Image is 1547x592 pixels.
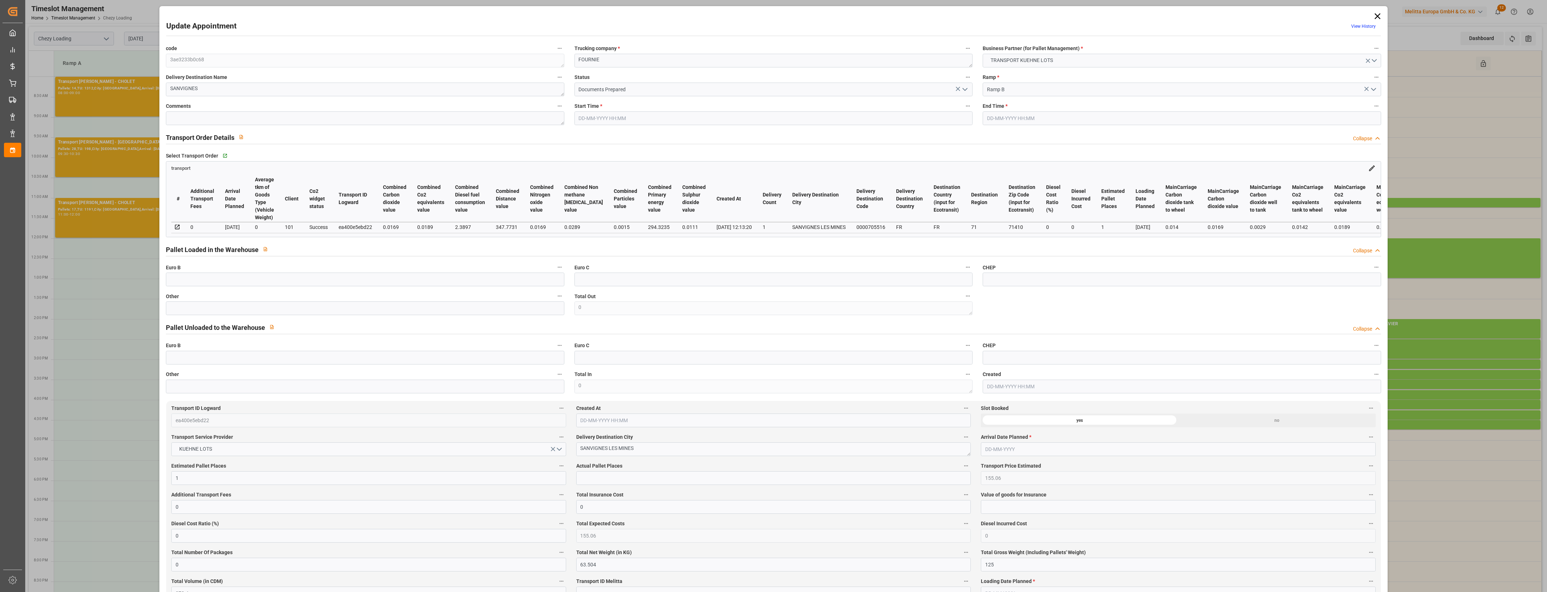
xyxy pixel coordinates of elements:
[279,176,304,222] th: Client
[417,223,444,231] div: 0.0189
[557,403,566,413] button: Transport ID Logward
[983,111,1381,125] input: DD-MM-YYYY HH:MM
[171,549,233,556] span: Total Number Of Packages
[1366,490,1376,499] button: Value of goods for Insurance
[557,461,566,470] button: Estimated Pallet Places
[574,342,589,349] span: Euro C
[983,342,996,349] span: CHEP
[576,442,971,456] textarea: SANVIGNES LES MINES
[309,223,328,231] div: Success
[555,262,564,272] button: Euro B
[981,578,1035,585] span: Loading Date Planned
[1367,84,1378,95] button: open menu
[851,176,891,222] th: Delivery Destination Code
[171,520,219,527] span: Diesel Cost Ratio (%)
[971,223,998,231] div: 71
[1160,176,1202,222] th: MainCarriage Carbon dioxide tank to wheel
[166,152,218,160] span: Select Transport Order
[574,293,596,300] span: Total Out
[1292,223,1323,231] div: 0.0142
[574,74,590,81] span: Status
[378,176,412,222] th: Combined Carbon dioxide value
[1353,247,1372,255] div: Collapse
[981,442,1375,456] input: DD-MM-YYYY
[1136,223,1155,231] div: [DATE]
[333,176,378,222] th: Transport ID Logward
[259,242,272,256] button: View description
[574,45,620,52] span: Trucking company
[608,176,643,222] th: Combined Particles value
[1130,176,1160,222] th: Loading Date Planned
[564,223,603,231] div: 0.0289
[557,519,566,528] button: Diesel Cost Ratio (%)
[412,176,450,222] th: Combined Co2 equivalents value
[190,223,214,231] div: 0
[555,72,564,82] button: Delivery Destination Name
[255,223,274,231] div: 0
[963,370,973,379] button: Total In
[166,323,265,332] h2: Pallet Unloaded to the Warehouse
[574,102,602,110] span: Start Time
[1003,176,1041,222] th: Destination Zip Code (input for Ecotransit)
[304,176,333,222] th: Co2 widget status
[166,74,227,81] span: Delivery Destination Name
[574,264,589,271] span: Euro C
[983,371,1001,378] span: Created
[574,83,973,96] input: Type to search/select
[576,520,625,527] span: Total Expected Costs
[983,54,1381,67] button: open menu
[981,433,1031,441] span: Arrival Date Planned
[176,445,216,453] span: KUEHNE LOTS
[557,576,566,586] button: Total Volume (in CDM)
[574,380,973,393] textarea: 0
[166,133,234,142] h2: Transport Order Details
[576,405,601,412] span: Created At
[171,165,190,171] a: transport
[555,370,564,379] button: Other
[961,432,971,442] button: Delivery Destination City
[1096,176,1130,222] th: Estimated Pallet Places
[455,223,485,231] div: 2.3897
[928,176,966,222] th: Destination Country (input for Ecotransit)
[1372,262,1381,272] button: CHEP
[1066,176,1096,222] th: Diesel Incurred Cost
[896,223,923,231] div: FR
[559,176,608,222] th: Combined Non methane [MEDICAL_DATA] value
[983,264,996,271] span: CHEP
[963,101,973,111] button: Start Time *
[166,45,177,52] span: code
[614,223,637,231] div: 0.0015
[717,223,752,231] div: [DATE] 12:13:20
[981,462,1041,470] span: Transport Price Estimated
[1372,101,1381,111] button: End Time *
[574,111,973,125] input: DD-MM-YYYY HH:MM
[1101,223,1125,231] div: 1
[961,403,971,413] button: Created At
[981,414,1178,427] div: yes
[891,176,928,222] th: Delivery Destination Country
[648,223,671,231] div: 294.3235
[987,57,1057,64] span: TRANSPORT KUEHNE LOTS
[171,462,226,470] span: Estimated Pallet Places
[961,548,971,557] button: Total Net Weight (in KG)
[450,176,490,222] th: Combined Diesel fuel consumption value
[961,461,971,470] button: Actual Pallet Places
[576,491,623,499] span: Total Insurance Cost
[757,176,787,222] th: Delivery Count
[1372,341,1381,350] button: CHEP
[677,176,711,222] th: Combined Sulphur dioxide value
[557,548,566,557] button: Total Number Of Packages
[961,490,971,499] button: Total Insurance Cost
[1009,223,1035,231] div: 71410
[787,176,851,222] th: Delivery Destination City
[383,223,406,231] div: 0.0169
[1376,223,1408,231] div: 0.0047
[981,520,1027,527] span: Diesel Incurred Cost
[171,176,185,222] th: #
[1366,519,1376,528] button: Diesel Incurred Cost
[1366,461,1376,470] button: Transport Price Estimated
[576,462,622,470] span: Actual Pallet Places
[643,176,677,222] th: Combined Primary energy value
[1287,176,1329,222] th: MainCarriage Co2 equivalents tank to wheel
[1366,548,1376,557] button: Total Gross Weight (Including Pallets' Weight)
